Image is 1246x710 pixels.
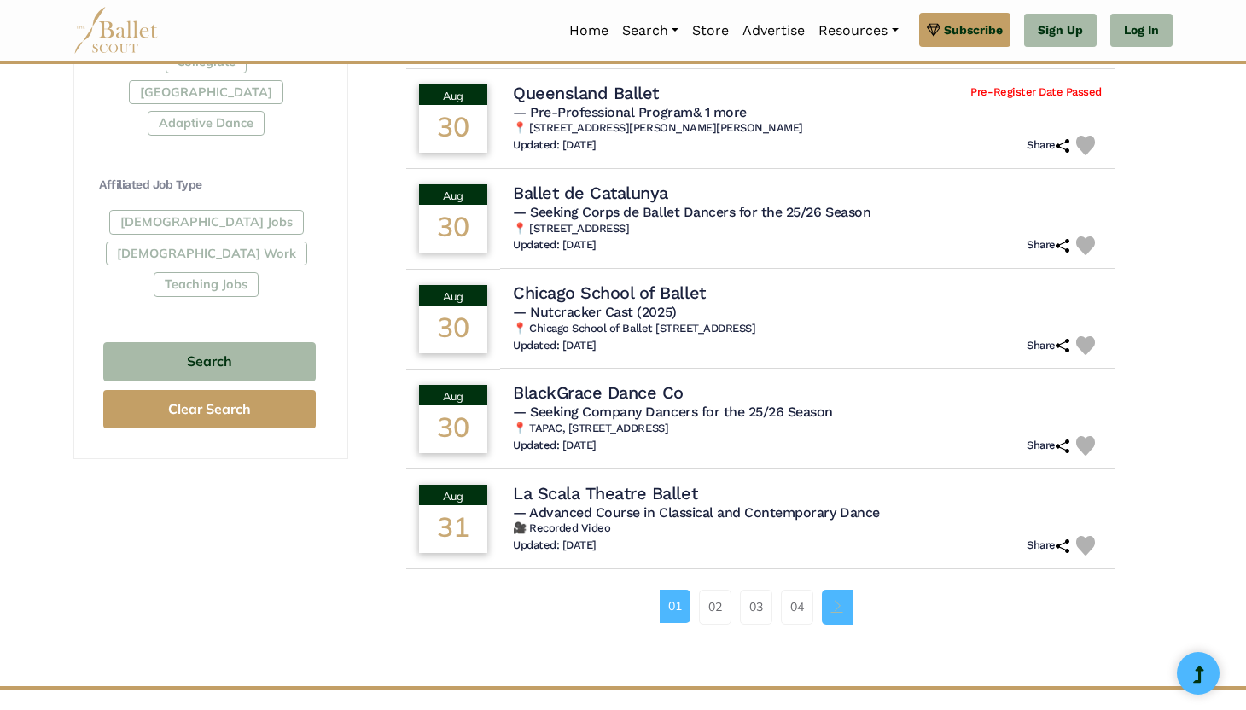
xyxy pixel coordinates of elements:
[513,482,697,504] h4: La Scala Theatre Ballet
[513,282,705,304] h4: Chicago School of Ballet
[513,138,597,153] h6: Updated: [DATE]
[1027,339,1069,353] h6: Share
[419,405,487,453] div: 30
[693,104,747,120] a: & 1 more
[419,306,487,353] div: 30
[944,20,1003,39] span: Subscribe
[919,13,1010,47] a: Subscribe
[660,590,690,622] a: 01
[513,339,597,353] h6: Updated: [DATE]
[736,13,812,49] a: Advertise
[419,205,487,253] div: 30
[699,590,731,624] a: 02
[740,590,772,624] a: 03
[513,82,659,104] h4: Queensland Ballet
[513,204,870,220] span: — Seeking Corps de Ballet Dancers for the 25/26 Season
[513,504,880,521] span: — Advanced Course in Classical and Contemporary Dance
[513,121,1102,136] h6: 📍 [STREET_ADDRESS][PERSON_NAME][PERSON_NAME]
[513,538,597,553] h6: Updated: [DATE]
[513,104,747,120] span: — Pre-Professional Program
[513,182,668,204] h4: Ballet de Catalunya
[419,505,487,553] div: 31
[513,439,597,453] h6: Updated: [DATE]
[513,322,1102,336] h6: 📍 Chicago School of Ballet [STREET_ADDRESS]
[927,20,940,39] img: gem.svg
[1110,14,1173,48] a: Log In
[685,13,736,49] a: Store
[513,521,1102,536] h6: 🎥 Recorded Video
[1027,439,1069,453] h6: Share
[1027,138,1069,153] h6: Share
[513,404,833,420] span: — Seeking Company Dancers for the 25/26 Season
[562,13,615,49] a: Home
[419,84,487,105] div: Aug
[660,590,862,624] nav: Page navigation example
[513,238,597,253] h6: Updated: [DATE]
[1027,238,1069,253] h6: Share
[419,485,487,505] div: Aug
[513,381,684,404] h4: BlackGrace Dance Co
[99,177,320,194] h4: Affiliated Job Type
[419,285,487,306] div: Aug
[1024,14,1097,48] a: Sign Up
[103,342,316,382] button: Search
[513,422,1102,436] h6: 📍 TAPAC, [STREET_ADDRESS]
[1027,538,1069,553] h6: Share
[419,105,487,153] div: 30
[513,222,1102,236] h6: 📍 [STREET_ADDRESS]
[103,390,316,428] button: Clear Search
[781,590,813,624] a: 04
[419,385,487,405] div: Aug
[513,304,676,320] span: — Nutcracker Cast (2025)
[812,13,905,49] a: Resources
[970,85,1101,100] span: Pre-Register Date Passed
[419,184,487,205] div: Aug
[615,13,685,49] a: Search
